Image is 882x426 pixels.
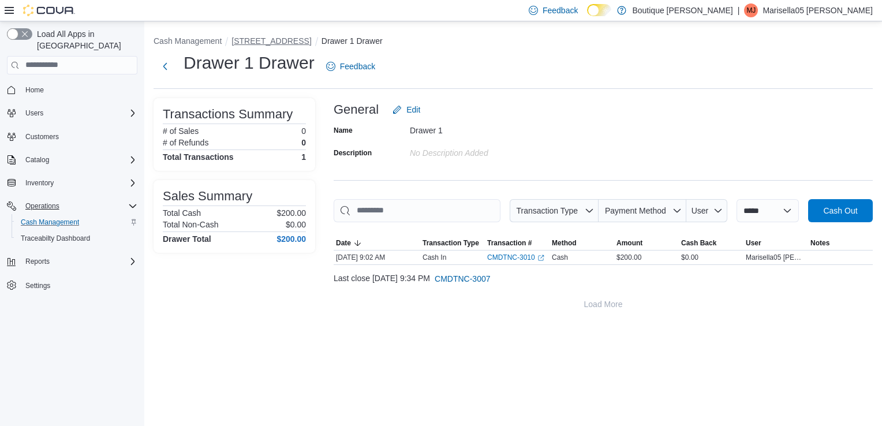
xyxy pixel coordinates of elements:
[2,128,142,145] button: Customers
[430,267,495,290] button: CMDTNC-3007
[410,144,565,158] div: No Description added
[537,255,544,261] svg: External link
[25,257,50,266] span: Reports
[163,234,211,244] h4: Drawer Total
[823,205,857,216] span: Cash Out
[21,255,54,268] button: Reports
[587,4,611,16] input: Dark Mode
[616,253,641,262] span: $200.00
[21,129,137,144] span: Customers
[25,201,59,211] span: Operations
[21,106,48,120] button: Users
[7,77,137,324] nav: Complex example
[163,208,201,218] h6: Total Cash
[163,138,208,147] h6: # of Refunds
[2,152,142,168] button: Catalog
[276,208,306,218] p: $200.00
[516,206,578,215] span: Transaction Type
[154,36,222,46] button: Cash Management
[301,152,306,162] h4: 1
[681,238,716,248] span: Cash Back
[16,215,84,229] a: Cash Management
[334,199,500,222] input: This is a search bar. As you type, the results lower in the page will automatically filter.
[21,83,48,97] a: Home
[25,155,49,165] span: Catalog
[435,273,490,285] span: CMDTNC-3007
[679,236,743,250] button: Cash Back
[632,3,732,17] p: Boutique [PERSON_NAME]
[692,206,709,215] span: User
[286,220,306,229] p: $0.00
[423,238,479,248] span: Transaction Type
[21,176,58,190] button: Inventory
[510,199,599,222] button: Transaction Type
[21,176,137,190] span: Inventory
[614,236,679,250] button: Amount
[25,132,59,141] span: Customers
[16,231,137,245] span: Traceabilty Dashboard
[301,126,306,136] p: 0
[2,253,142,270] button: Reports
[16,231,95,245] a: Traceabilty Dashboard
[21,199,64,213] button: Operations
[420,236,485,250] button: Transaction Type
[487,238,532,248] span: Transaction #
[322,55,380,78] a: Feedback
[25,281,50,290] span: Settings
[163,220,219,229] h6: Total Non-Cash
[485,236,550,250] button: Transaction #
[334,126,353,135] label: Name
[21,255,137,268] span: Reports
[12,214,142,230] button: Cash Management
[808,236,873,250] button: Notes
[487,253,544,262] a: CMDTNC-3010External link
[163,189,252,203] h3: Sales Summary
[21,130,63,144] a: Customers
[334,148,372,158] label: Description
[21,83,137,97] span: Home
[32,28,137,51] span: Load All Apps in [GEOGRAPHIC_DATA]
[686,199,727,222] button: User
[334,236,420,250] button: Date
[738,3,740,17] p: |
[616,238,642,248] span: Amount
[334,267,873,290] div: Last close [DATE] 9:34 PM
[276,234,306,244] h4: $200.00
[406,104,420,115] span: Edit
[21,199,137,213] span: Operations
[334,251,420,264] div: [DATE] 9:02 AM
[810,238,829,248] span: Notes
[154,35,873,49] nav: An example of EuiBreadcrumbs
[679,251,743,264] div: $0.00
[12,230,142,246] button: Traceabilty Dashboard
[322,36,383,46] button: Drawer 1 Drawer
[543,5,578,16] span: Feedback
[2,198,142,214] button: Operations
[21,279,55,293] a: Settings
[163,152,234,162] h4: Total Transactions
[410,121,565,135] div: Drawer 1
[746,253,806,262] span: Marisella05 [PERSON_NAME]
[744,3,758,17] div: Marisella05 Jacquez
[21,234,90,243] span: Traceabilty Dashboard
[605,206,666,215] span: Payment Method
[552,253,568,262] span: Cash
[550,236,614,250] button: Method
[25,109,43,118] span: Users
[763,3,873,17] p: Marisella05 [PERSON_NAME]
[21,106,137,120] span: Users
[808,199,873,222] button: Cash Out
[388,98,425,121] button: Edit
[336,238,351,248] span: Date
[2,276,142,293] button: Settings
[25,85,44,95] span: Home
[23,5,75,16] img: Cova
[746,3,756,17] span: MJ
[340,61,375,72] span: Feedback
[16,215,137,229] span: Cash Management
[584,298,623,310] span: Load More
[423,253,446,262] p: Cash In
[154,55,177,78] button: Next
[231,36,311,46] button: [STREET_ADDRESS]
